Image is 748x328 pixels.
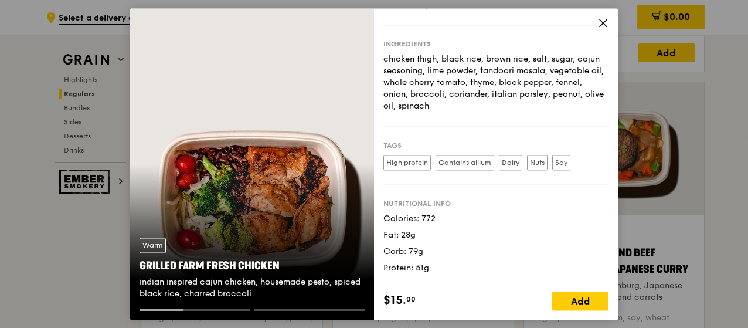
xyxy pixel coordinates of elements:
[552,292,608,310] div: Add
[383,262,608,274] div: Protein: 51g
[527,155,548,170] label: Nuts
[383,199,608,208] div: Nutritional info
[383,246,608,258] div: Carb: 79g
[383,53,608,112] div: chicken thigh, black rice, brown rice, salt, sugar, cajun seasoning, lime powder, tandoori masala...
[140,258,365,274] div: Grilled Farm Fresh Chicken
[499,155,522,170] label: Dairy
[383,292,406,309] span: $15.
[383,155,431,170] label: High protein
[383,39,608,49] div: Ingredients
[383,141,608,150] div: Tags
[140,276,365,300] div: indian inspired cajun chicken, housemade pesto, spiced black rice, charred broccoli
[140,238,166,253] div: Warm
[406,295,416,304] span: 00
[383,229,608,241] div: Fat: 28g
[552,155,570,170] label: Soy
[436,155,494,170] label: Contains allium
[383,213,608,225] div: Calories: 772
